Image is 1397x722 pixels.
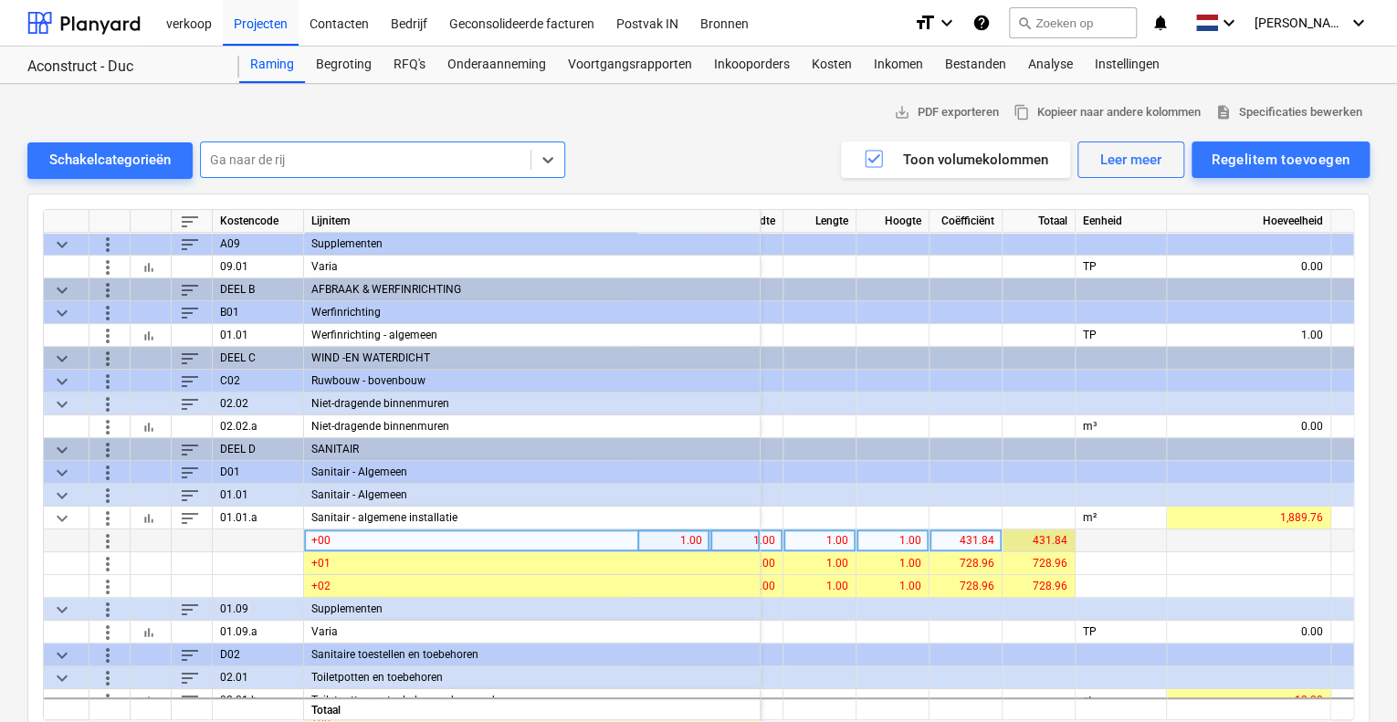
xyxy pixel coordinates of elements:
span: more_vert [97,644,119,665]
span: sort [179,233,201,255]
span: keyboard_arrow_down [51,301,73,323]
i: keyboard_arrow_down [1218,12,1240,34]
div: DEEL B [213,278,304,301]
div: Toon volumekolommen [863,148,1048,172]
div: Bestanden [934,47,1017,83]
span: keyboard_arrow_down [51,644,73,665]
div: 728.96 [1010,552,1067,575]
a: Voortgangsrapporten [557,47,703,83]
span: bar_chart [142,693,156,707]
a: Inkomen [863,47,934,83]
button: Specificaties bewerken [1208,99,1370,127]
div: Werfinrichting [304,301,761,324]
div: +02 [304,575,761,598]
div: 02.01.b [213,689,304,712]
span: bar_chart [142,624,156,639]
span: more_vert [97,552,119,574]
div: 431.84 [1010,529,1067,552]
button: Zoeken op [1009,7,1137,38]
div: +01 [304,552,761,575]
div: 728.96 [937,575,994,598]
button: Kopieer naar andere kolommen [1006,99,1208,127]
div: Hoogte [856,210,930,233]
div: 1.00 [791,552,848,575]
span: more_vert [97,324,119,346]
span: sort [179,644,201,665]
div: 1.00 [791,575,848,598]
div: Lijnitem [304,210,761,233]
span: more_vert [97,689,119,711]
a: Begroting [305,47,383,83]
div: Regelitem toevoegen [1212,148,1350,172]
div: TP [1076,324,1167,347]
div: 1.00 [791,529,848,552]
span: sort [179,666,201,688]
span: sort [179,484,201,506]
div: 02.02 [213,392,304,415]
span: keyboard_arrow_down [51,507,73,528]
div: Totaal [1003,210,1076,233]
a: Inkooporders [703,47,801,83]
span: keyboard_arrow_down [51,598,73,620]
i: format_size [914,12,936,34]
span: sort [179,689,201,711]
div: Totaal [304,697,761,720]
span: sort [179,210,201,232]
div: 02.02.a [213,415,304,438]
span: more_vert [97,461,119,483]
a: Raming [239,47,305,83]
span: [PERSON_NAME] [1255,16,1346,30]
span: keyboard_arrow_down [51,347,73,369]
div: Leer meer [1100,148,1161,172]
button: Leer meer [1077,141,1184,178]
div: Hoeveelheid [1167,210,1331,233]
div: 1.00 [864,575,921,598]
button: Toon volumekolommen [841,141,1070,178]
div: 1.00 [864,529,921,552]
span: more_vert [97,621,119,643]
span: bar_chart [142,419,156,434]
div: m² [1076,507,1167,529]
div: 13.00 [1174,689,1323,712]
span: more_vert [97,507,119,528]
span: more_vert [97,484,119,506]
div: D02 [213,644,304,666]
a: RFQ's [383,47,436,83]
div: Toiletpotten en toebehoren - hangend [304,689,761,712]
div: Kostencode [213,210,304,233]
div: A09 [213,233,304,256]
div: DEEL C [213,347,304,370]
div: 02.01 [213,666,304,689]
div: TP [1076,621,1167,644]
span: sort [179,278,201,300]
div: 728.96 [1010,575,1067,598]
span: more_vert [97,233,119,255]
span: bar_chart [142,510,156,525]
a: Kosten [801,47,863,83]
button: Regelitem toevoegen [1192,141,1370,178]
div: 01.09.a [213,621,304,644]
div: 1.00 [1174,324,1323,347]
span: description [1215,104,1232,120]
a: Analyse [1017,47,1084,83]
div: 01.09 [213,598,304,621]
span: keyboard_arrow_down [51,689,73,711]
div: WIND -EN WATERDICHT [304,347,761,370]
span: more_vert [97,370,119,392]
span: keyboard_arrow_down [51,370,73,392]
span: PDF exporteren [894,102,999,123]
div: Coëfficiënt [930,210,1003,233]
span: more_vert [97,598,119,620]
i: notifications [1151,12,1170,34]
div: SANITAIR [304,438,761,461]
div: 01.01 [213,324,304,347]
i: Kennis basis [972,12,991,34]
span: search [1017,16,1032,30]
span: keyboard_arrow_down [51,438,73,460]
div: Niet-dragende binnenmuren [304,415,761,438]
span: sort [179,301,201,323]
